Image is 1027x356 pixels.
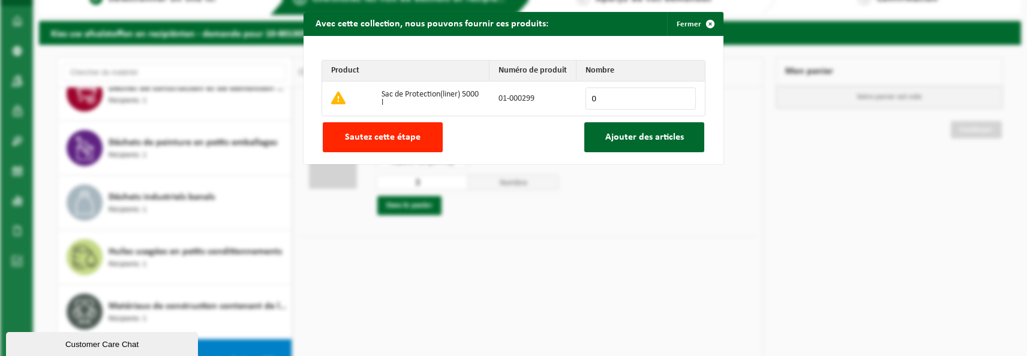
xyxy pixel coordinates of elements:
[605,132,684,142] span: Ajouter des articles
[584,122,704,152] button: Ajouter des articles
[373,82,490,116] td: Sac de Protection(liner) 5000 l
[490,82,576,116] td: 01-000299
[6,330,200,356] iframe: chat widget
[490,61,576,82] th: Numéro de produit
[345,132,421,142] span: Sautez cette étape
[667,12,722,36] button: Fermer
[323,122,443,152] button: Sautez cette étape
[322,61,490,82] th: Product
[576,61,705,82] th: Nombre
[304,12,560,35] h2: Avec cette collection, nous pouvons fournir ces produits:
